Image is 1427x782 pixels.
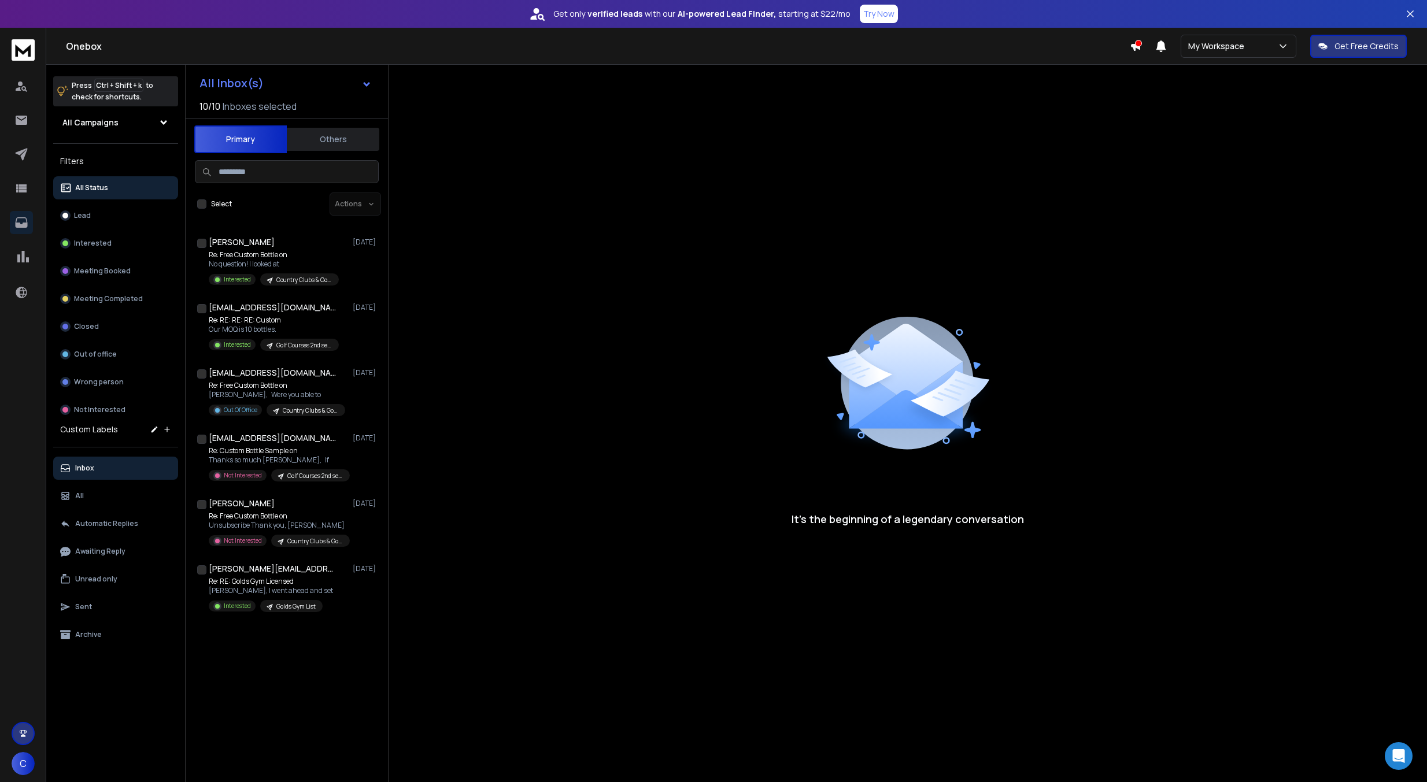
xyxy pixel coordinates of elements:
p: [DATE] [353,564,379,573]
p: Re: Custom Bottle Sample on [209,446,347,455]
button: C [12,752,35,775]
h3: Filters [53,153,178,169]
p: [PERSON_NAME], I went ahead and set [209,586,333,595]
h3: Custom Labels [60,424,118,435]
p: Wrong person [74,377,124,387]
span: 10 / 10 [199,99,220,113]
p: Unread only [75,575,117,584]
button: All Inbox(s) [190,72,381,95]
p: Golf Courses 2nd send [287,472,343,480]
p: Closed [74,322,99,331]
p: Out of office [74,350,117,359]
h1: All Campaigns [62,117,119,128]
button: Meeting Booked [53,260,178,283]
p: Meeting Booked [74,266,131,276]
p: No question! I looked at [209,260,339,269]
p: Interested [224,275,251,284]
p: [DATE] [353,238,379,247]
h1: [PERSON_NAME] [209,498,275,509]
p: Interested [224,340,251,349]
button: Meeting Completed [53,287,178,310]
p: [DATE] [353,368,379,377]
p: All [75,491,84,501]
h1: [EMAIL_ADDRESS][DOMAIN_NAME] [209,367,336,379]
button: Lead [53,204,178,227]
p: Press to check for shortcuts. [72,80,153,103]
p: Re: RE: Golds Gym Licensed [209,577,333,586]
p: Meeting Completed [74,294,143,303]
strong: AI-powered Lead Finder, [678,8,776,20]
p: Not Interested [224,536,262,545]
strong: verified leads [587,8,642,20]
h1: [PERSON_NAME][EMAIL_ADDRESS][DOMAIN_NAME] [209,563,336,575]
p: Country Clubs & Golf Courses [287,537,343,546]
button: All Status [53,176,178,199]
p: Try Now [863,8,894,20]
p: Get only with our starting at $22/mo [553,8,851,20]
p: Not Interested [74,405,125,414]
p: Out Of Office [224,406,257,414]
p: Interested [74,239,112,248]
button: All Campaigns [53,111,178,134]
button: Sent [53,595,178,618]
p: [PERSON_NAME], Were you able to [209,390,345,399]
div: Open Intercom Messenger [1385,742,1413,770]
p: Automatic Replies [75,519,138,528]
button: Archive [53,623,178,646]
p: All Status [75,183,108,192]
p: Awaiting Reply [75,547,125,556]
span: Ctrl + Shift + k [94,79,143,92]
p: Re: Free Custom Bottle on [209,250,339,260]
p: [DATE] [353,303,379,312]
button: Not Interested [53,398,178,421]
h1: [EMAIL_ADDRESS][DOMAIN_NAME] [209,302,336,313]
label: Select [211,199,232,209]
button: Primary [194,125,287,153]
button: Others [287,127,379,152]
p: Not Interested [224,471,262,480]
h1: [EMAIL_ADDRESS][DOMAIN_NAME] [209,432,336,444]
p: Unsubscribe Thank you, [PERSON_NAME] [209,521,347,530]
button: Closed [53,315,178,338]
button: Awaiting Reply [53,540,178,563]
p: Country Clubs & Golf Courses [283,406,338,415]
p: Re: Free Custom Bottle on [209,381,345,390]
button: Try Now [860,5,898,23]
button: Wrong person [53,370,178,394]
p: Interested [224,602,251,610]
button: All [53,484,178,507]
p: Country Clubs & Golf Courses [276,276,332,284]
p: Lead [74,211,91,220]
p: Re: Free Custom Bottle on [209,512,347,521]
p: Re: RE: RE: RE: Custom [209,316,339,325]
button: Unread only [53,568,178,591]
button: Inbox [53,457,178,480]
button: Automatic Replies [53,512,178,535]
p: [DATE] [353,499,379,508]
p: Thanks so much [PERSON_NAME], If [209,455,347,465]
button: Get Free Credits [1310,35,1407,58]
p: Our MOQ is 10 bottles. [209,325,339,334]
h1: All Inbox(s) [199,77,264,89]
button: Out of office [53,343,178,366]
button: Interested [53,232,178,255]
p: Get Free Credits [1334,40,1399,52]
p: Sent [75,602,92,611]
p: It’s the beginning of a legendary conversation [792,511,1024,527]
h1: [PERSON_NAME] [209,236,275,248]
h3: Inboxes selected [223,99,297,113]
img: logo [12,39,35,61]
p: My Workspace [1188,40,1249,52]
p: [DATE] [353,433,379,443]
p: Archive [75,630,102,639]
h1: Onebox [66,39,1130,53]
p: Inbox [75,464,94,473]
p: Golds Gym List [276,602,316,611]
p: Golf Courses 2nd send [276,341,332,350]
